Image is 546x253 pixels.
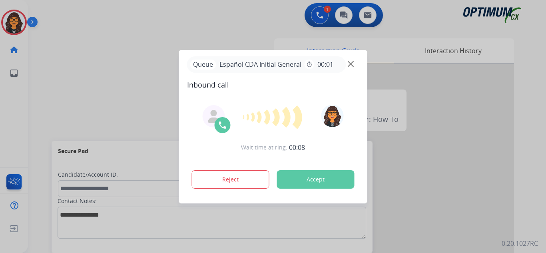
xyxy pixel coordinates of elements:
p: 0.20.1027RC [502,239,538,248]
img: call-icon [218,120,227,130]
span: Wait time at ring: [241,143,287,151]
img: close-button [348,61,354,67]
span: 00:08 [289,143,305,152]
mat-icon: timer [306,61,313,68]
button: Accept [277,170,355,189]
p: Queue [190,60,216,70]
span: Español CDA Initial General [216,60,305,69]
span: 00:01 [317,60,333,69]
img: agent-avatar [207,110,220,123]
button: Reject [192,170,269,189]
span: Inbound call [187,79,359,90]
img: avatar [321,105,343,127]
